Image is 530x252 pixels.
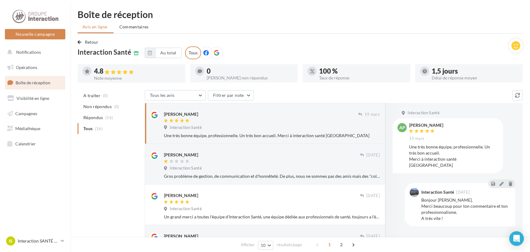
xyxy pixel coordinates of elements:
button: Au total [155,48,182,58]
span: Calendrier [15,141,36,146]
span: Campagnes [15,111,37,116]
span: 1 [325,240,334,250]
span: Boîte de réception [16,80,50,85]
a: Visibilité en ligne [4,92,67,105]
button: Retour [78,38,101,46]
div: [PERSON_NAME] [164,111,198,117]
div: Boîte de réception [78,10,523,19]
span: Interaction Santé [170,125,202,130]
div: [PERSON_NAME] [164,233,198,239]
span: résultats/page [277,242,302,248]
button: Filtrer par note [208,90,254,100]
span: A traiter [83,93,100,99]
span: AP [399,125,405,131]
div: 1,5 jours [432,68,518,75]
button: Au total [145,48,182,58]
span: Répondus [83,115,103,121]
div: [PERSON_NAME] [409,123,443,127]
span: [DATE] [366,234,380,239]
a: Campagnes [4,107,67,120]
span: [DATE] [366,193,380,199]
a: Médiathèque [4,122,67,135]
button: Notifications [4,46,64,59]
a: Boîte de réception [4,76,67,89]
p: Interaction SANTÉ MACON [18,238,58,244]
div: Gros problème de gestion, de communication et d'honnêteté. De plus, nous ne sommes pas des amis m... [164,173,380,179]
div: 0 [207,68,293,75]
span: Interaction Santé [408,110,440,116]
div: Open Intercom Messenger [509,231,524,246]
div: Une très bonne équipe, professionnelle. Un très bon accueil. Merci à interaction santé [GEOGRAPHI... [164,133,380,139]
span: 2 [336,240,346,250]
span: Interaction Santé [170,206,202,212]
span: Visibilité en ligne [16,96,49,101]
div: 100 % [319,68,405,75]
div: [PERSON_NAME] [164,152,198,158]
div: Délai de réponse moyen [432,76,518,80]
div: [PERSON_NAME] non répondus [207,76,293,80]
span: (0) [114,104,119,109]
span: (0) [103,93,108,98]
span: Opérations [16,65,37,70]
span: [DATE] [366,152,380,158]
div: Taux de réponse [319,76,405,80]
span: Retour [85,39,99,45]
div: Un grand merci a toutes l'équipe d'Interaction Santé, une équipe dédiée aux professionnels de san... [164,214,380,220]
div: Bonjour [PERSON_NAME], Merci beaucoup pour ton commentaire et ton professionnalisme. A très vite ! [421,197,510,221]
div: Interaction Santé [421,190,454,194]
div: Note moyenne [94,76,180,80]
span: [DATE] [456,190,470,194]
button: Tous les avis [145,90,206,100]
span: 10 [261,243,266,248]
span: Afficher [241,242,255,248]
span: Non répondus [83,104,112,110]
span: Notifications [16,49,41,55]
span: Tous les avis [150,93,175,98]
span: IS [9,238,13,244]
button: 10 [258,241,274,250]
a: IS Interaction SANTÉ MACON [5,235,65,247]
a: Opérations [4,61,67,74]
div: [PERSON_NAME] [164,192,198,199]
div: Une très bonne équipe, professionnelle. Un très bon accueil. Merci à interaction santé [GEOGRAPHI... [409,144,498,168]
div: Tous [185,46,201,59]
span: Médiathèque [15,126,40,131]
button: Nouvelle campagne [5,29,65,39]
span: Commentaires [119,24,149,30]
span: 19 mars [409,136,424,141]
a: Calendrier [4,137,67,150]
span: Interaction Santé [170,166,202,171]
span: (16) [105,115,113,120]
span: Interaction Santé [78,49,131,56]
div: 4.8 [94,68,180,75]
span: 19 mars [365,112,380,117]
